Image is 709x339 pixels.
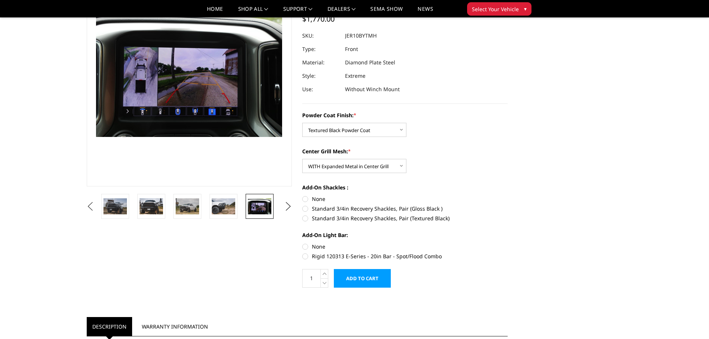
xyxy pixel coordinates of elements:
img: Clear View Camera: Relocate your front camera and keep the functionality completely. [248,198,271,214]
button: Select Your Vehicle [467,2,531,16]
label: Rigid 120313 E-Series - 20in Bar - Spot/Flood Combo [302,252,508,260]
dt: Use: [302,83,339,96]
img: 2010-2018 Ram 2500-3500 - FT Series - Extreme Front Bumper [212,198,235,214]
dt: SKU: [302,29,339,42]
label: Standard 3/4in Recovery Shackles, Pair (Gloss Black ) [302,205,508,212]
img: 2010-2018 Ram 2500-3500 - FT Series - Extreme Front Bumper [140,198,163,214]
label: None [302,195,508,203]
img: 2010-2018 Ram 2500-3500 - FT Series - Extreme Front Bumper [176,198,199,214]
a: shop all [238,6,268,17]
a: SEMA Show [370,6,403,17]
dd: Extreme [345,69,365,83]
span: ▾ [524,5,527,13]
button: Previous [85,201,96,212]
button: Next [282,201,294,212]
dd: Front [345,42,358,56]
a: Dealers [328,6,356,17]
dt: Type: [302,42,339,56]
dd: Without Winch Mount [345,83,400,96]
a: Home [207,6,223,17]
dt: Style: [302,69,339,83]
a: News [418,6,433,17]
dd: JER10BYTMH [345,29,377,42]
iframe: Chat Widget [672,303,709,339]
input: Add to Cart [334,269,391,288]
dt: Material: [302,56,339,69]
label: Add-On Light Bar: [302,231,508,239]
label: Add-On Shackles : [302,183,508,191]
a: Description [87,317,132,336]
label: Powder Coat Finish: [302,111,508,119]
a: Warranty Information [136,317,214,336]
span: Select Your Vehicle [472,5,519,13]
span: $1,770.00 [302,14,335,24]
dd: Diamond Plate Steel [345,56,395,69]
label: None [302,243,508,250]
label: Center Grill Mesh: [302,147,508,155]
a: Support [283,6,313,17]
label: Standard 3/4in Recovery Shackles, Pair (Textured Black) [302,214,508,222]
img: 2010-2018 Ram 2500-3500 - FT Series - Extreme Front Bumper [103,198,127,214]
